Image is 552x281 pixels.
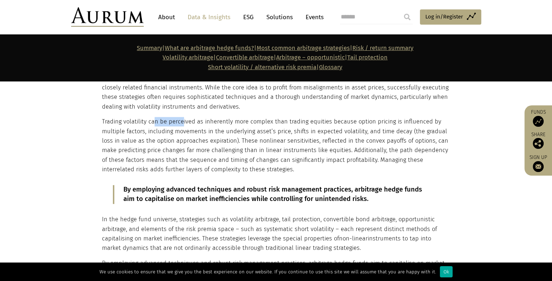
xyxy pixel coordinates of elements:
[184,11,234,24] a: Data & Insights
[276,54,345,61] a: Arbitrage – opportunistic
[137,45,162,51] a: Summary
[240,11,257,24] a: ESG
[102,74,449,112] p: Arbitrage hedge funds employ investment strategies that exploit inefficiencies arising from prici...
[440,266,453,277] div: Ok
[533,138,544,149] img: Share this post
[102,215,449,253] p: In the hedge fund universe, strategies such as volatility arbitrage, tail protection, convertible...
[400,10,414,24] input: Submit
[319,64,342,71] a: Glossary
[208,64,316,71] a: Short volatility / alternative risk premia
[528,154,548,172] a: Sign up
[208,64,342,71] span: |
[165,45,254,51] a: What are arbitrage hedge funds?
[352,45,413,51] a: Risk / return summary
[420,9,481,25] a: Log in/Register
[123,185,429,204] p: By employing advanced techniques and robust risk management practices, arbitrage hedge funds aim ...
[302,11,324,24] a: Events
[425,12,463,21] span: Log in/Register
[163,54,213,61] a: Volatility arbitrage
[155,11,179,24] a: About
[339,235,368,242] span: non-linear
[216,54,274,61] a: Convertible arbitrage
[102,117,449,174] p: Trading volatility can be perceived as inherently more complex than trading equities because opti...
[263,11,297,24] a: Solutions
[71,7,144,27] img: Aurum
[533,116,544,127] img: Access Funds
[347,54,388,61] a: Tail protection
[528,132,548,149] div: Share
[528,109,548,127] a: Funds
[137,45,352,51] strong: | | |
[257,45,350,51] a: Most common arbitrage strategies
[533,161,544,172] img: Sign up to our newsletter
[163,54,347,61] strong: | | |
